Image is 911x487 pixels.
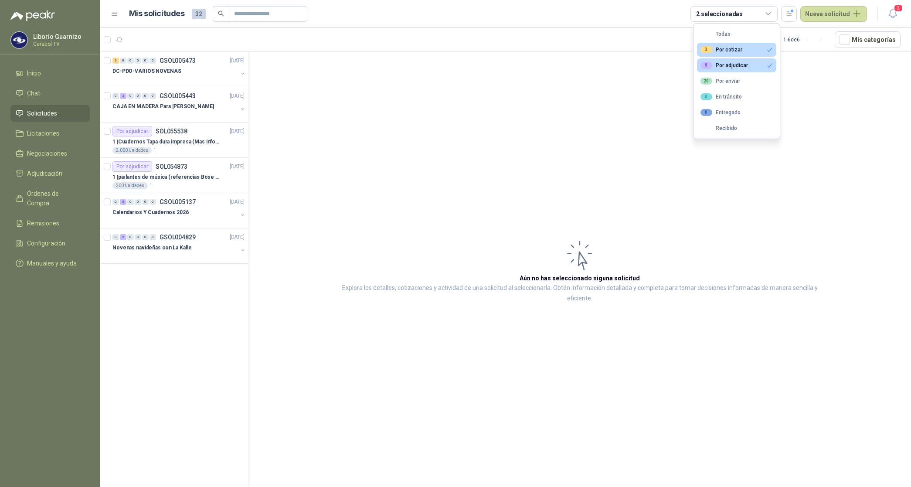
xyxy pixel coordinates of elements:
[697,121,776,135] button: Recibido
[112,161,152,172] div: Por adjudicar
[150,93,156,99] div: 0
[230,57,245,65] p: [DATE]
[894,4,903,12] span: 2
[27,189,82,208] span: Órdenes de Compra
[112,67,181,75] p: DC-PDO-VARIOS NOVENAS
[27,129,59,138] span: Licitaciones
[142,93,149,99] div: 0
[135,58,141,64] div: 0
[150,182,152,189] p: 1
[10,215,90,232] a: Remisiones
[27,238,65,248] span: Configuración
[112,208,189,217] p: Calendarios Y Cuadernos 2026
[697,90,776,104] button: 0En tránsito
[700,109,741,116] div: Entregado
[27,149,67,158] span: Negociaciones
[142,199,149,205] div: 0
[112,199,119,205] div: 0
[700,46,712,53] div: 3
[100,158,248,193] a: Por adjudicarSOL054873[DATE] 1 |parlantes de música (referencias Bose o Alexa) CON MARCACION 1 LO...
[27,259,77,268] span: Manuales y ayuda
[10,165,90,182] a: Adjudicación
[27,169,62,178] span: Adjudicación
[10,10,55,21] img: Logo peakr
[127,234,134,240] div: 0
[10,145,90,162] a: Negociaciones
[142,234,149,240] div: 0
[160,58,196,64] p: GSOL005473
[129,7,185,20] h1: Mis solicitudes
[697,43,776,57] button: 3Por cotizar
[135,93,141,99] div: 0
[700,31,731,37] div: Todas
[112,58,119,64] div: 3
[700,78,712,85] div: 20
[33,41,88,47] p: Caracol TV
[120,234,126,240] div: 2
[112,244,191,252] p: Novenas navideñas con La Kalle
[120,93,126,99] div: 2
[112,232,246,260] a: 0 2 0 0 0 0 GSOL004829[DATE] Novenas navideñas con La Kalle
[127,199,134,205] div: 0
[700,62,748,69] div: Por adjudicar
[885,6,901,22] button: 2
[120,58,126,64] div: 0
[783,33,828,47] div: 1 - 6 de 6
[700,62,712,69] div: 9
[230,163,245,171] p: [DATE]
[10,255,90,272] a: Manuales y ayuda
[142,58,149,64] div: 0
[112,55,246,83] a: 3 0 0 0 0 0 GSOL005473[DATE] DC-PDO-VARIOS NOVENAS
[153,147,156,154] p: 1
[230,198,245,206] p: [DATE]
[10,125,90,142] a: Licitaciones
[800,6,867,22] button: Nueva solicitud
[696,9,743,19] div: 2 seleccionadas
[112,93,119,99] div: 0
[700,78,740,85] div: Por enviar
[112,91,246,119] a: 0 2 0 0 0 0 GSOL005443[DATE] CAJA EN MADERA Para [PERSON_NAME]
[160,234,196,240] p: GSOL004829
[150,234,156,240] div: 0
[160,93,196,99] p: GSOL005443
[27,218,59,228] span: Remisiones
[156,128,187,134] p: SOL055538
[112,138,221,146] p: 1 | Cuadernos Tapa dura impresa (Mas informacion en el adjunto)
[697,58,776,72] button: 9Por adjudicar
[697,74,776,88] button: 20Por enviar
[150,199,156,205] div: 0
[11,32,27,48] img: Company Logo
[700,93,742,100] div: En tránsito
[112,197,246,225] a: 0 3 0 0 0 0 GSOL005137[DATE] Calendarios Y Cuadernos 2026
[127,58,134,64] div: 0
[27,109,57,118] span: Solicitudes
[27,68,41,78] span: Inicio
[33,34,88,40] p: Liborio Guarnizo
[700,125,737,131] div: Recibido
[27,89,40,98] span: Chat
[112,182,148,189] div: 200 Unidades
[112,102,214,111] p: CAJA EN MADERA Para [PERSON_NAME]
[230,92,245,100] p: [DATE]
[10,85,90,102] a: Chat
[10,65,90,82] a: Inicio
[218,10,224,17] span: search
[835,31,901,48] button: Mís categorías
[100,123,248,158] a: Por adjudicarSOL055538[DATE] 1 |Cuadernos Tapa dura impresa (Mas informacion en el adjunto)2.000 ...
[112,234,119,240] div: 0
[112,147,152,154] div: 2.000 Unidades
[10,105,90,122] a: Solicitudes
[112,126,152,136] div: Por adjudicar
[700,93,712,100] div: 0
[192,9,206,19] span: 32
[10,185,90,211] a: Órdenes de Compra
[336,283,824,304] p: Explora los detalles, cotizaciones y actividad de una solicitud al seleccionarla. Obtén informaci...
[112,173,221,181] p: 1 | parlantes de música (referencias Bose o Alexa) CON MARCACION 1 LOGO (Mas datos en el adjunto)
[230,233,245,242] p: [DATE]
[160,199,196,205] p: GSOL005137
[135,199,141,205] div: 0
[150,58,156,64] div: 0
[156,163,187,170] p: SOL054873
[520,273,640,283] h3: Aún no has seleccionado niguna solicitud
[700,109,712,116] div: 0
